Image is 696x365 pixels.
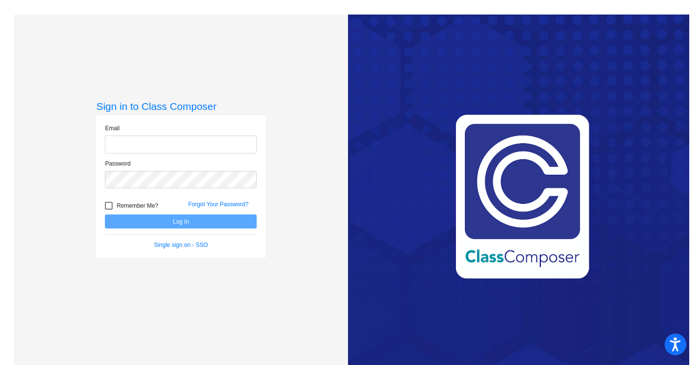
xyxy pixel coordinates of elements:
h3: Sign in to Class Composer [96,100,265,112]
a: Forgot Your Password? [188,201,248,208]
button: Log In [105,214,257,228]
label: Password [105,159,130,168]
span: Remember Me? [116,200,158,212]
a: Single sign on - SSO [154,242,208,248]
label: Email [105,124,119,133]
